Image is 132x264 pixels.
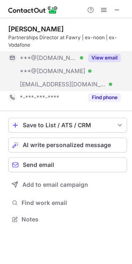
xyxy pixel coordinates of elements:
[20,81,106,88] span: [EMAIL_ADDRESS][DOMAIN_NAME]
[23,142,111,148] span: AI write personalized message
[22,216,124,223] span: Notes
[8,214,127,225] button: Notes
[20,67,85,75] span: ***@[DOMAIN_NAME]
[8,5,58,15] img: ContactOut v5.3.10
[88,54,121,62] button: Reveal Button
[23,122,113,128] div: Save to List / ATS / CRM
[8,34,127,49] div: Partnerships Director at Fawry | ex-noon | ex-Vodafone
[23,162,54,168] span: Send email
[8,157,127,172] button: Send email
[8,197,127,209] button: Find work email
[8,25,64,33] div: [PERSON_NAME]
[88,93,121,102] button: Reveal Button
[8,177,127,192] button: Add to email campaign
[20,54,77,62] span: ***@[DOMAIN_NAME]
[22,181,88,188] span: Add to email campaign
[22,199,124,207] span: Find work email
[8,118,127,133] button: save-profile-one-click
[8,138,127,152] button: AI write personalized message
